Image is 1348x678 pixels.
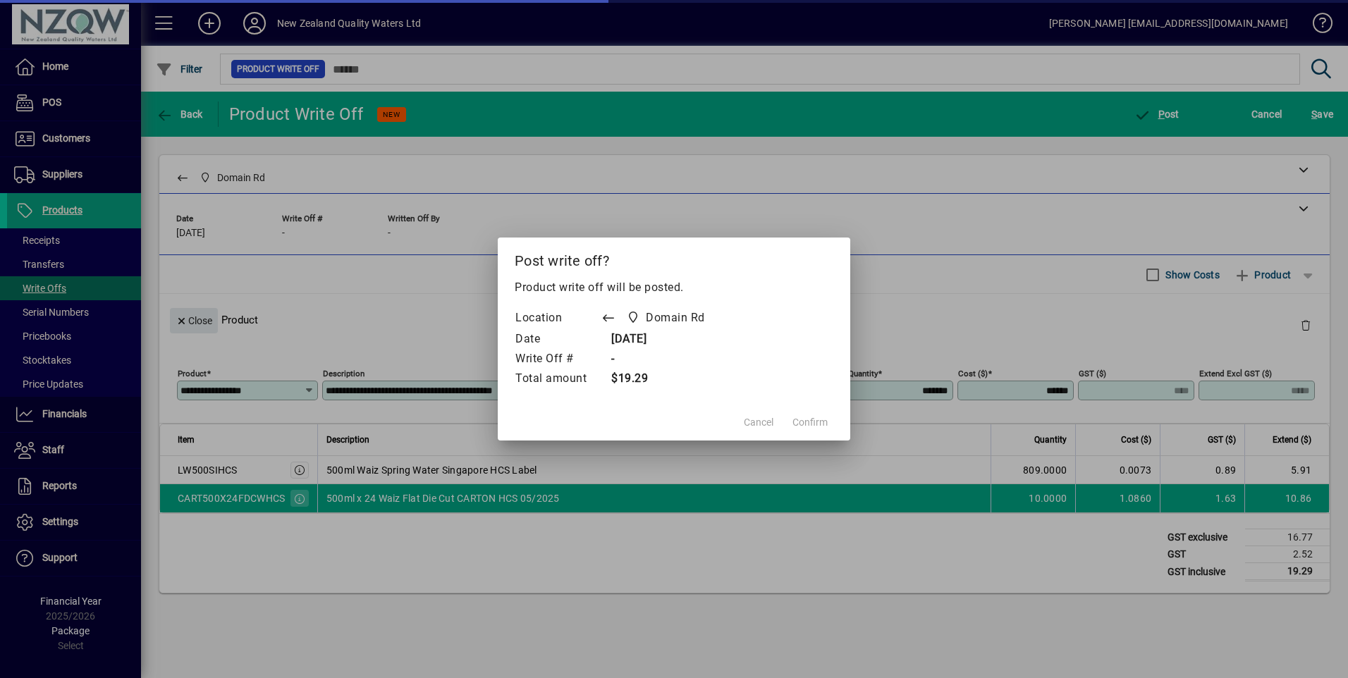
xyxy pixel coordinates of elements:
[623,308,711,328] span: Domain Rd
[515,369,601,389] td: Total amount
[601,350,732,369] td: -
[515,350,601,369] td: Write Off #
[498,238,850,278] h2: Post write off?
[515,307,601,330] td: Location
[646,309,705,326] span: Domain Rd
[515,279,833,296] p: Product write off will be posted.
[601,330,732,350] td: [DATE]
[515,330,601,350] td: Date
[601,369,732,389] td: $19.29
